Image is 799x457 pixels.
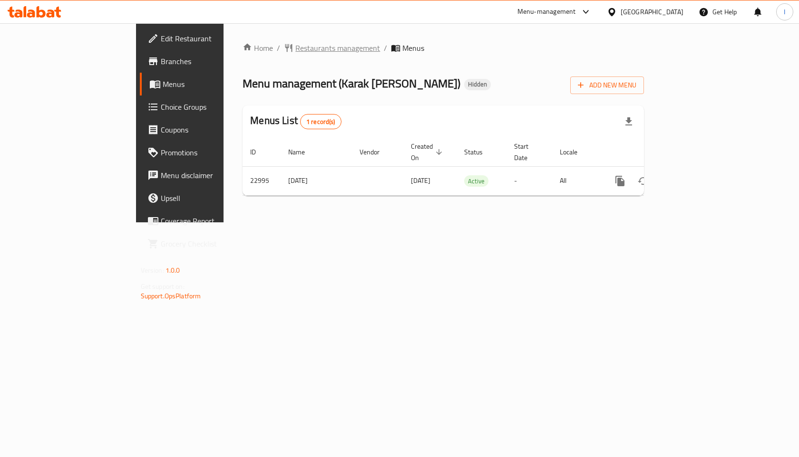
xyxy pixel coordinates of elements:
[514,141,541,163] span: Start Date
[609,170,632,192] button: more
[243,73,460,94] span: Menu management ( Karak [PERSON_NAME] )
[570,76,644,94] button: Add New Menu
[141,290,201,302] a: Support.OpsPlatform
[161,147,262,158] span: Promotions
[281,166,352,195] td: [DATE]
[140,27,270,50] a: Edit Restaurant
[161,56,262,67] span: Branches
[578,79,636,91] span: Add New Menu
[617,110,640,133] div: Export file
[284,42,380,54] a: Restaurants management
[161,124,262,135] span: Coupons
[295,42,380,54] span: Restaurants management
[300,114,341,129] div: Total records count
[632,170,654,192] button: Change Status
[507,166,552,195] td: -
[402,42,424,54] span: Menus
[140,187,270,209] a: Upsell
[411,174,430,187] span: [DATE]
[552,166,601,195] td: All
[140,164,270,187] a: Menu disclaimer
[560,146,590,158] span: Locale
[243,42,644,54] nav: breadcrumb
[784,7,785,17] span: I
[140,118,270,141] a: Coupons
[161,238,262,249] span: Grocery Checklist
[140,95,270,118] a: Choice Groups
[161,33,262,44] span: Edit Restaurant
[301,117,341,126] span: 1 record(s)
[140,232,270,255] a: Grocery Checklist
[384,42,387,54] li: /
[250,146,268,158] span: ID
[517,6,576,18] div: Menu-management
[601,138,708,167] th: Actions
[141,264,164,276] span: Version:
[360,146,392,158] span: Vendor
[243,138,708,196] table: enhanced table
[161,170,262,181] span: Menu disclaimer
[464,176,488,187] span: Active
[161,101,262,113] span: Choice Groups
[464,175,488,187] div: Active
[464,80,491,88] span: Hidden
[140,50,270,73] a: Branches
[161,192,262,204] span: Upsell
[140,73,270,95] a: Menus
[141,280,185,293] span: Get support on:
[140,209,270,232] a: Coverage Report
[464,146,495,158] span: Status
[250,114,341,129] h2: Menus List
[140,141,270,164] a: Promotions
[288,146,317,158] span: Name
[166,264,180,276] span: 1.0.0
[163,78,262,90] span: Menus
[621,7,683,17] div: [GEOGRAPHIC_DATA]
[161,215,262,227] span: Coverage Report
[411,141,445,163] span: Created On
[464,79,491,90] div: Hidden
[277,42,280,54] li: /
